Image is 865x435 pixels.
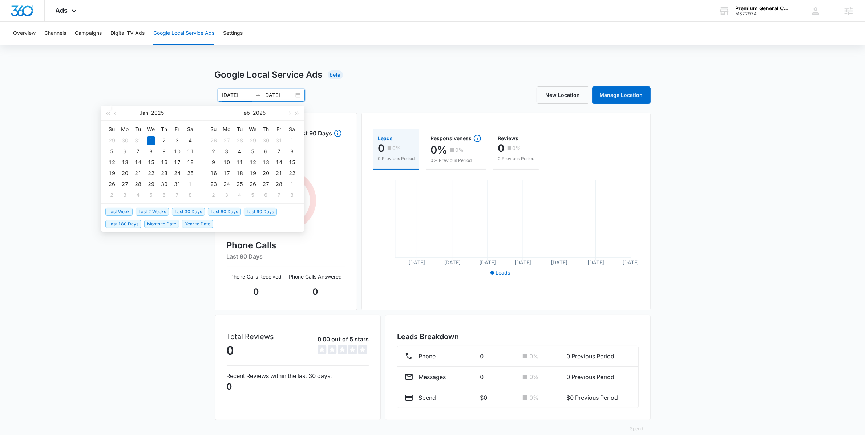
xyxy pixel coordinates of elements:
div: 18 [186,158,195,167]
td: 2025-02-07 [171,190,184,200]
td: 2025-02-01 [286,135,299,146]
button: Google Local Service Ads [153,22,214,45]
td: 2025-02-06 [158,190,171,200]
tspan: [DATE] [444,259,461,265]
div: 23 [160,169,169,178]
td: 2025-02-28 [272,179,286,190]
div: 14 [275,158,283,167]
div: 20 [262,169,270,178]
td: 2025-02-16 [207,168,220,179]
div: 22 [288,169,296,178]
td: 2025-02-06 [259,146,272,157]
div: 3 [173,136,182,145]
div: 3 [222,191,231,199]
p: 0 % [529,352,539,361]
div: 5 [147,191,155,199]
td: 2025-02-24 [220,179,233,190]
tspan: [DATE] [479,259,496,265]
td: 2025-02-09 [207,157,220,168]
div: account name [735,5,788,11]
div: 28 [134,180,142,188]
td: 2025-02-04 [132,190,145,200]
tspan: [DATE] [408,259,425,265]
th: Th [259,123,272,135]
div: 9 [160,147,169,156]
p: Messages [419,373,446,381]
td: 2025-01-31 [272,135,286,146]
td: 2025-01-20 [118,168,132,179]
td: 2025-01-07 [132,146,145,157]
td: 2025-01-08 [145,146,158,157]
div: 13 [121,158,129,167]
button: Channels [44,22,66,45]
div: 4 [186,136,195,145]
td: 2025-01-10 [171,146,184,157]
div: 22 [147,169,155,178]
td: 2024-12-31 [132,135,145,146]
div: 12 [248,158,257,167]
div: 11 [235,158,244,167]
div: 23 [209,180,218,188]
div: 29 [147,180,155,188]
div: 4 [134,191,142,199]
td: 2025-02-25 [233,179,246,190]
div: 10 [222,158,231,167]
th: We [246,123,259,135]
td: 2025-02-02 [207,146,220,157]
p: 0 Previous Period [498,155,534,162]
div: 3 [222,147,231,156]
p: 0 [480,352,515,361]
span: Leads [496,269,510,276]
p: Spend [419,393,436,402]
div: 11 [186,147,195,156]
td: 2025-02-05 [246,146,259,157]
div: 6 [121,147,129,156]
th: Fr [171,123,184,135]
p: 0% [392,146,401,151]
a: Manage Location [592,86,651,104]
td: 2025-02-13 [259,157,272,168]
p: 0% [512,146,521,151]
td: 2025-01-27 [220,135,233,146]
td: 2025-02-05 [145,190,158,200]
div: 13 [262,158,270,167]
button: Digital TV Ads [110,22,145,45]
p: 0.00 out of 5 stars [318,335,369,343]
div: 10 [173,147,182,156]
td: 2025-01-29 [246,135,259,146]
span: Month to Date [144,220,179,228]
td: 2025-01-03 [171,135,184,146]
td: 2025-01-26 [105,179,118,190]
td: 2025-02-08 [184,190,197,200]
div: 14 [134,158,142,167]
td: 2025-01-24 [171,168,184,179]
input: End date [264,91,294,99]
td: 2025-01-06 [118,146,132,157]
p: 0 [498,142,504,154]
td: 2025-03-05 [246,190,259,200]
td: 2025-02-27 [259,179,272,190]
p: 0 Previous Period [566,373,631,381]
td: 2024-12-29 [105,135,118,146]
div: 15 [147,158,155,167]
div: 5 [248,147,257,156]
div: 1 [288,136,296,145]
div: 30 [160,180,169,188]
td: 2025-02-03 [118,190,132,200]
td: 2025-02-26 [246,179,259,190]
div: 4 [235,191,244,199]
tspan: [DATE] [622,259,639,265]
div: 17 [173,158,182,167]
p: 0 [378,142,384,154]
td: 2025-01-04 [184,135,197,146]
td: 2025-02-20 [259,168,272,179]
div: 21 [275,169,283,178]
td: 2025-01-28 [132,179,145,190]
td: 2025-03-07 [272,190,286,200]
div: 25 [186,169,195,178]
tspan: [DATE] [551,259,567,265]
td: 2025-03-06 [259,190,272,200]
td: 2025-03-03 [220,190,233,200]
td: 2025-01-29 [145,179,158,190]
h4: Phone Calls [227,239,345,252]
